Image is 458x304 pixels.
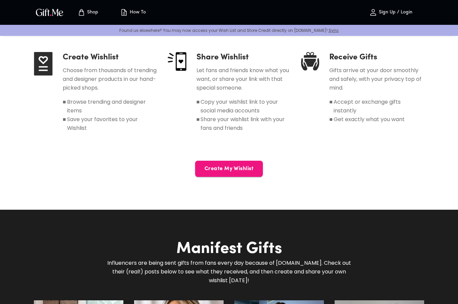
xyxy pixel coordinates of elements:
h4: Receive Gifts [329,52,424,63]
span: Create My Wishlist [195,165,263,172]
h4: Create Wishlist [63,52,157,63]
button: Create My Wishlist [195,161,263,177]
img: create-wishlist.svg [34,52,53,75]
h6: Copy your wishlist link to your social media accounts [201,98,290,115]
h6: Choose from thousands of trending and designer products in our hand-picked shops. [63,66,157,92]
a: Sync [329,28,339,33]
h6: Get exactly what you want [334,115,405,124]
img: how-to.svg [120,8,128,16]
h6: Share your wishlist link with your fans and friends [201,115,290,133]
p: Sign Up / Login [377,10,412,15]
h6: Gifts arrive at your door smoothly and safely, with your privacy top of mind. [329,66,424,92]
button: How To [114,2,151,23]
img: share-wishlist.png [168,52,186,71]
h6: ■ [329,115,333,124]
h6: ■ [196,98,200,115]
h6: Accept or exchange gifts instantly [334,98,424,115]
img: receive-gifts.svg [301,52,319,70]
h6: Let fans and friends know what you want, or share your link with that special someone. [196,66,291,92]
h6: ■ [63,98,66,115]
h6: ■ [63,115,66,133]
h6: ■ [329,98,333,115]
p: Found us elsewhere? You may now access your Wish List and Store Credit directly on [DOMAIN_NAME]! [5,28,453,33]
button: Sign Up / Login [357,2,424,23]
h6: Browse trending and designer items [67,98,157,115]
h6: Influencers are being sent gifts from fans every day because of [DOMAIN_NAME]. Check out their (r... [102,259,356,285]
button: Store page [69,2,106,23]
h6: Save your favorites to your Wishlist [67,115,157,133]
button: GiftMe Logo [34,8,65,16]
p: How To [128,10,146,15]
h4: Share Wishlist [196,52,291,63]
h6: ■ [196,115,200,133]
h2: Manifest Gifts [102,239,356,259]
img: GiftMe Logo [35,7,65,17]
p: Shop [85,10,98,15]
